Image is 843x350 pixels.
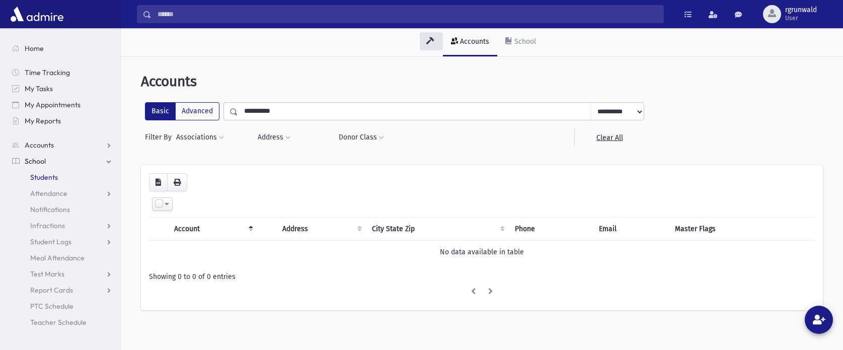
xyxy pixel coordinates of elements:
[785,14,817,22] span: User
[30,189,67,198] span: Attendance
[151,5,663,23] input: Search
[25,84,53,93] span: My Tasks
[30,221,65,230] span: Infractions
[149,241,815,264] td: No data available in table
[512,37,536,46] div: School
[4,201,120,218] a: Notifications
[4,234,120,250] a: Student Logs
[4,298,120,314] a: PTC Schedule
[25,44,44,53] span: Home
[25,141,54,150] span: Accounts
[145,102,219,120] div: FilterModes
[141,73,197,90] span: Accounts
[574,128,644,147] a: Clear All
[4,81,120,97] a: My Tasks
[149,173,168,191] button: CSV
[30,205,70,214] span: Notifications
[25,68,70,77] span: Time Tracking
[175,102,219,120] label: Advanced
[4,137,120,153] a: Accounts
[145,102,176,120] label: Basic
[4,40,120,56] a: Home
[509,218,593,241] th: Phone
[4,113,120,129] a: My Reports
[30,269,64,278] span: Test Marks
[4,250,120,266] a: Meal Attendance
[149,271,815,282] div: Showing 0 to 0 of 0 entries
[4,314,120,330] a: Teacher Schedule
[25,100,81,109] span: My Appointments
[443,28,497,56] a: Accounts
[30,318,87,327] span: Teacher Schedule
[4,266,120,282] a: Test Marks
[276,218,365,241] th: Address : activate to sort column ascending
[4,153,120,169] a: School
[4,218,120,234] a: Infractions
[167,173,187,191] button: Print
[593,218,669,241] th: Email
[785,6,817,14] span: rgrunwald
[145,132,176,143] span: Filter By
[4,282,120,298] a: Report Cards
[669,218,815,241] th: Master Flags
[30,253,85,262] span: Meal Attendance
[497,28,544,56] a: School
[4,169,120,185] a: Students
[458,37,489,46] div: Accounts
[4,185,120,201] a: Attendance
[30,286,73,295] span: Report Cards
[30,173,58,182] span: Students
[168,218,257,241] th: Account: activate to sort column descending
[25,157,46,166] span: School
[366,218,509,241] th: City State Zip : activate to sort column ascending
[4,64,120,81] a: Time Tracking
[30,237,71,246] span: Student Logs
[257,128,291,147] button: Address
[30,302,73,311] span: PTC Schedule
[176,128,224,147] button: Associations
[25,116,61,125] span: My Reports
[8,4,66,24] img: AdmirePro
[4,97,120,113] a: My Appointments
[338,128,385,147] button: Donor Class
